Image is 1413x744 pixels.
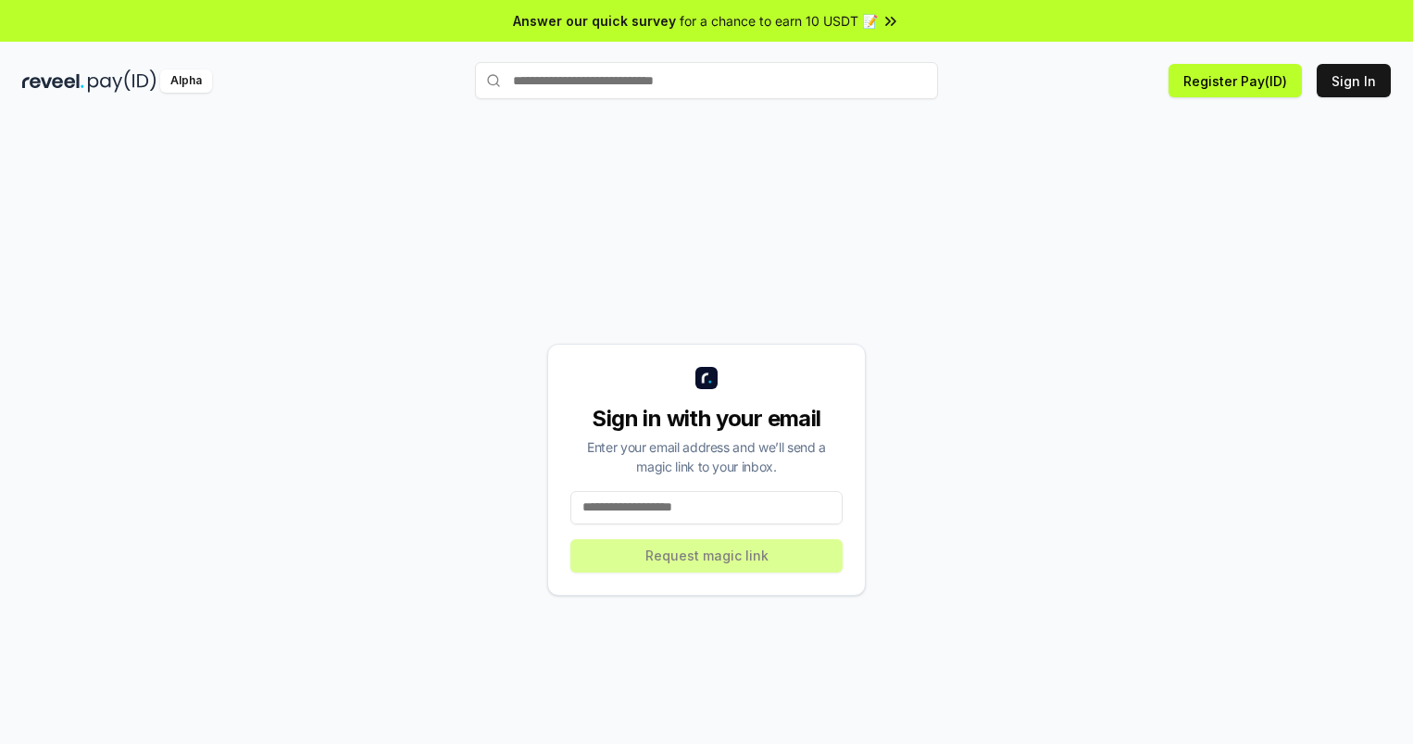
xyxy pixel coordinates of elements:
img: reveel_dark [22,69,84,93]
span: for a chance to earn 10 USDT 📝 [680,11,878,31]
div: Sign in with your email [570,404,843,434]
div: Alpha [160,69,212,93]
span: Answer our quick survey [513,11,676,31]
img: pay_id [88,69,156,93]
button: Sign In [1317,64,1391,97]
button: Register Pay(ID) [1169,64,1302,97]
div: Enter your email address and we’ll send a magic link to your inbox. [570,437,843,476]
img: logo_small [695,367,718,389]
